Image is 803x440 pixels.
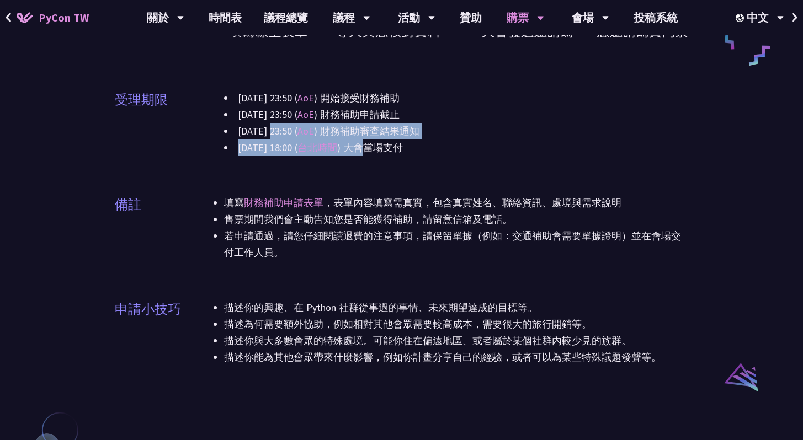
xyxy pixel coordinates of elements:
[224,195,689,211] li: 填寫 ，表單內容填寫需真實，包含真實姓名、聯絡資訊、處境與需求說明
[115,195,141,214] p: 備註
[224,228,689,261] li: 若申請通過，請您仔細閱讀退費的注意事項，請保留單據（例如：交通補助會需要單據證明）並在會場交付工作人員。
[6,4,100,31] a: PyCon TW
[736,14,747,22] img: Locale Icon
[224,139,689,156] li: [DATE] 18:00 ( ) 大會當場支付
[224,299,689,316] li: 描述你的興趣、在 Python 社群從事過的事情、未來期望達成的目標等。
[224,211,689,228] li: 售票期間我們會主動告知您是否能獲得補助，請留意信箱及電話。
[297,92,314,104] a: AoE
[115,299,181,319] p: 申請小技巧
[224,90,689,106] li: [DATE] 23:50 ( ) 開始接受財務補助
[17,12,33,23] img: Home icon of PyCon TW 2025
[224,316,689,332] li: 描述為何需要額外協助，例如相對其他會眾需要較高成本，需要很大的旅行開銷等。
[244,196,323,209] a: 財務補助申請表單
[224,106,689,123] li: [DATE] 23:50 ( ) 財務補助申請截止
[115,90,168,110] p: 受理期限
[39,9,89,26] span: PyCon TW
[297,141,337,154] a: 台北時間
[297,125,314,137] a: AoE
[224,332,689,349] li: 描述你與大多數會眾的特殊處境。可能你住在偏遠地區、或者屬於某個社群內較少見的族群。
[224,349,689,366] li: 描述你能為其他會眾帶來什麼影響，例如你計畫分享自己的經驗，或者可以為某些特殊議題發聲等。
[297,108,314,121] a: AoE
[224,123,689,139] li: [DATE] 23:50 ( ) 財務補助審查結果通知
